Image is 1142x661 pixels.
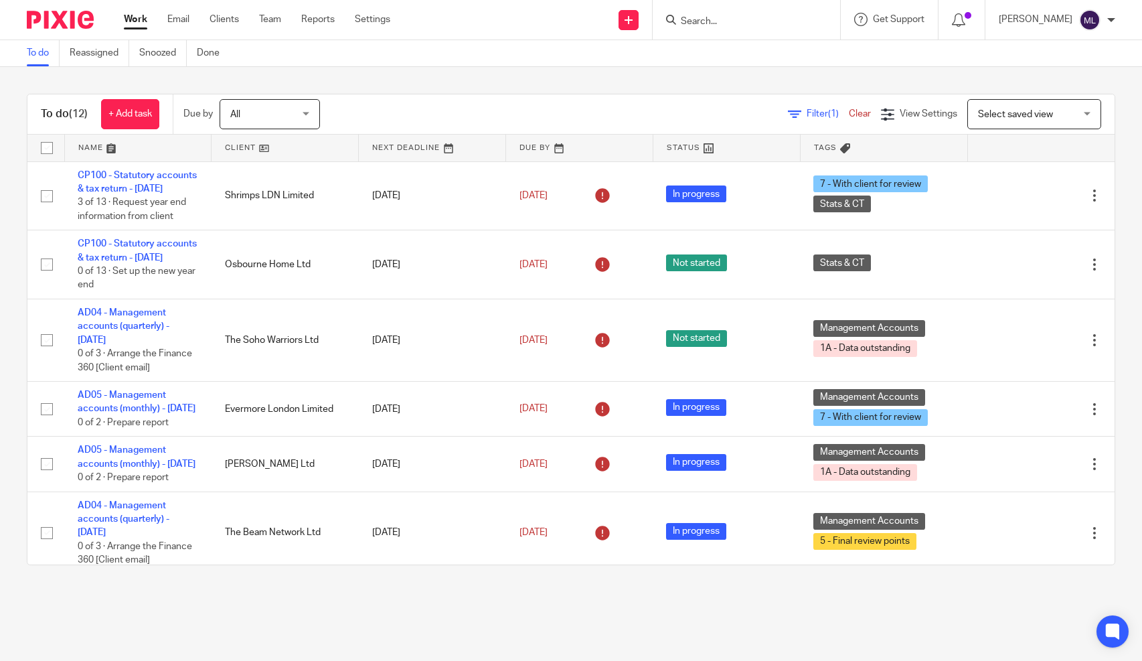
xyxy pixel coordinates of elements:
a: Work [124,13,147,26]
span: All [230,110,240,119]
a: Team [259,13,281,26]
a: CP100 - Statutory accounts & tax return - [DATE] [78,239,197,262]
h1: To do [41,107,88,121]
a: Reports [301,13,335,26]
td: [DATE] [359,299,506,382]
span: Not started [666,330,727,347]
a: Settings [355,13,390,26]
p: Due by [183,107,213,121]
span: Stats & CT [813,196,871,212]
a: AD04 - Management accounts (quarterly) - [DATE] [78,308,169,345]
a: Clear [849,109,871,119]
span: 0 of 2 · Prepare report [78,418,169,427]
td: The Beam Network Ltd [212,492,359,574]
span: Management Accounts [813,513,925,530]
span: [DATE] [519,260,548,269]
span: Select saved view [978,110,1053,119]
td: Evermore London Limited [212,382,359,437]
td: [DATE] [359,230,506,299]
span: View Settings [900,109,957,119]
span: 0 of 13 · Set up the new year end [78,267,195,290]
span: 7 - With client for review [813,409,928,426]
a: To do [27,40,60,66]
span: Management Accounts [813,444,925,461]
span: Stats & CT [813,254,871,271]
span: [DATE] [519,405,548,414]
a: Clients [210,13,239,26]
span: [DATE] [519,336,548,345]
a: AD05 - Management accounts (monthly) - [DATE] [78,445,195,468]
span: 0 of 3 · Arrange the Finance 360 [Client email] [78,349,192,372]
span: In progress [666,186,726,202]
span: 0 of 3 · Arrange the Finance 360 [Client email] [78,542,192,565]
span: 1A - Data outstanding [813,464,917,481]
td: Osbourne Home Ltd [212,230,359,299]
td: The Soho Warriors Ltd [212,299,359,382]
span: [DATE] [519,191,548,200]
img: Pixie [27,11,94,29]
span: Not started [666,254,727,271]
span: 1A - Data outstanding [813,340,917,357]
span: [DATE] [519,528,548,537]
a: Snoozed [139,40,187,66]
span: (12) [69,108,88,119]
td: [DATE] [359,382,506,437]
td: [DATE] [359,437,506,492]
span: In progress [666,523,726,540]
span: (1) [828,109,839,119]
p: [PERSON_NAME] [999,13,1072,26]
td: [DATE] [359,161,506,230]
span: Filter [807,109,849,119]
td: Shrimps LDN Limited [212,161,359,230]
a: Email [167,13,189,26]
a: AD04 - Management accounts (quarterly) - [DATE] [78,501,169,538]
input: Search [679,16,800,28]
a: AD05 - Management accounts (monthly) - [DATE] [78,390,195,413]
span: Tags [814,144,837,151]
span: [DATE] [519,459,548,469]
img: svg%3E [1079,9,1100,31]
a: Reassigned [70,40,129,66]
span: 5 - Final review points [813,533,916,550]
td: [PERSON_NAME] Ltd [212,437,359,492]
a: Done [197,40,230,66]
span: 0 of 2 · Prepare report [78,473,169,482]
span: 7 - With client for review [813,175,928,192]
span: In progress [666,454,726,471]
td: [DATE] [359,492,506,574]
a: CP100 - Statutory accounts & tax return - [DATE] [78,171,197,194]
span: 3 of 13 · Request year end information from client [78,198,186,221]
span: Get Support [873,15,924,24]
span: In progress [666,399,726,416]
span: Management Accounts [813,320,925,337]
a: + Add task [101,99,159,129]
span: Management Accounts [813,389,925,406]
